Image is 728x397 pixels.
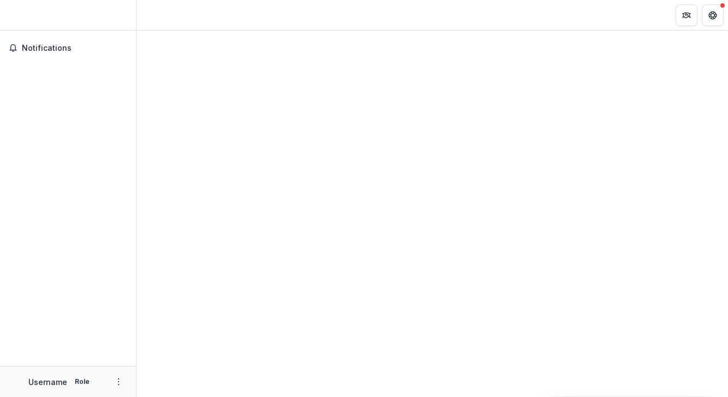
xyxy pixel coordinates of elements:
button: Get Help [702,4,724,26]
p: Role [72,377,93,387]
button: Notifications [4,39,132,57]
p: Username [28,376,67,388]
button: More [112,375,125,388]
button: Partners [676,4,697,26]
span: Notifications [22,44,127,53]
